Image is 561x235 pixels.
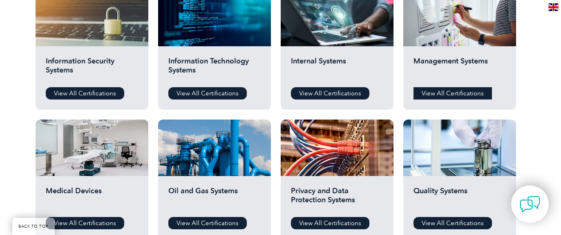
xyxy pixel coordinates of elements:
[291,186,383,211] h2: Privacy and Data Protection Systems
[168,56,261,81] h2: Information Technology Systems
[168,186,261,211] h2: Oil and Gas Systems
[46,217,124,229] a: View All Certifications
[46,87,124,99] a: View All Certifications
[520,194,540,215] img: contact-chat.png
[12,218,55,235] a: BACK TO TOP
[291,56,383,81] h2: Internal Systems
[548,3,559,11] img: en
[291,87,369,99] a: View All Certifications
[413,217,492,229] a: View All Certifications
[413,186,506,211] h2: Quality Systems
[413,87,492,99] a: View All Certifications
[168,87,247,99] a: View All Certifications
[46,186,138,211] h2: Medical Devices
[46,56,138,81] h2: Information Security Systems
[291,217,369,229] a: View All Certifications
[168,217,247,229] a: View All Certifications
[413,56,506,81] h2: Management Systems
